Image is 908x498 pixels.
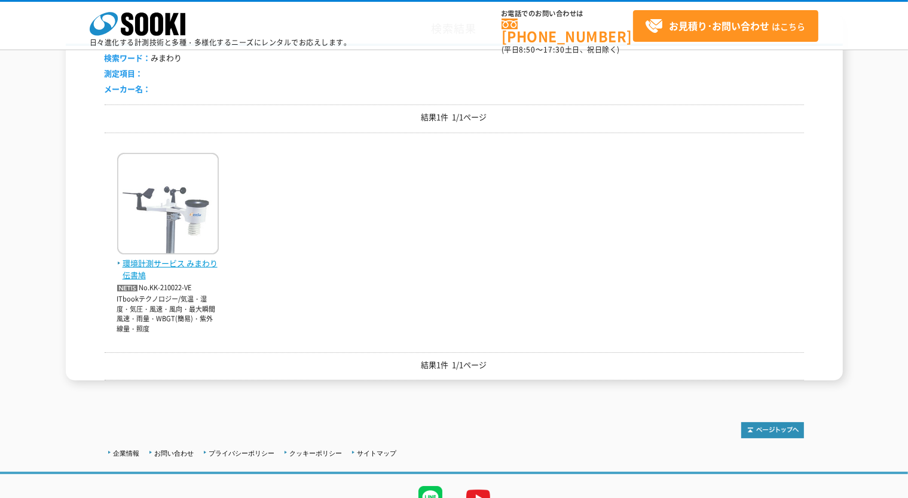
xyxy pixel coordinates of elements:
[633,10,818,42] a: お見積り･お問い合わせはこちら
[357,450,397,457] a: サイトマップ
[117,153,219,257] img: みまわり伝書鳩
[519,44,536,55] span: 8:50
[155,450,194,457] a: お問い合わせ
[105,67,143,79] span: 測定項目：
[290,450,343,457] a: クッキーポリシー
[209,450,275,457] a: プライバシーポリシー
[105,52,182,64] li: みまわり
[105,52,151,63] span: 検索ワード：
[114,450,140,457] a: 企業情報
[105,83,151,94] span: メーカー名：
[669,19,769,33] strong: お見積り･お問い合わせ
[117,282,219,294] p: No.KK-210022-VE
[543,44,565,55] span: 17:30
[117,294,219,334] p: ITbookテクノロジー/気温・湿度・気圧・風速・風向・最大瞬間風速・雨量・WBGT(簡易)・紫外線量・照度
[645,17,805,35] span: はこちら
[502,10,633,17] span: お電話でのお問い合わせは
[117,257,219,282] span: 環境計測サービス みまわり伝書鳩
[105,111,804,124] p: 結果1件 1/1ページ
[117,245,219,282] a: 環境計測サービス みまわり伝書鳩
[90,39,351,46] p: 日々進化する計測技術と多種・多様化するニーズにレンタルでお応えします。
[502,44,620,55] span: (平日 ～ 土日、祝日除く)
[105,359,804,371] p: 結果1件 1/1ページ
[502,19,633,43] a: [PHONE_NUMBER]
[741,422,804,438] img: トップページへ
